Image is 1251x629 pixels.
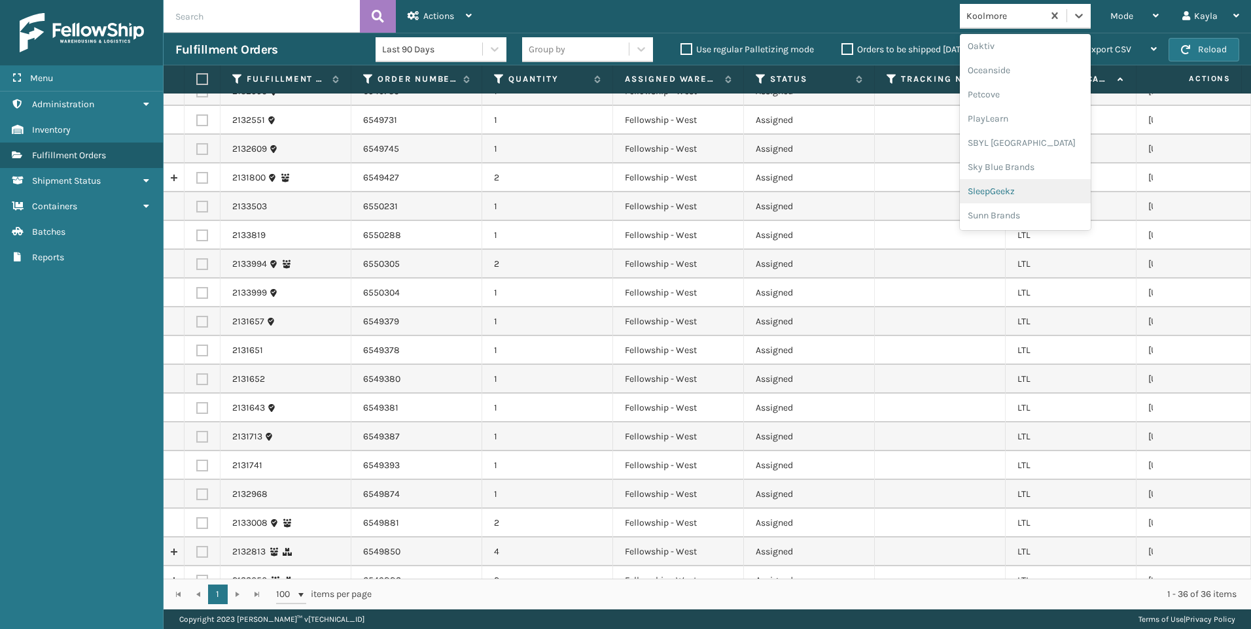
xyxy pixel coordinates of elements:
td: 2 [482,509,613,537]
span: Fulfillment Orders [32,150,106,161]
div: SleepGeekz [960,179,1091,203]
td: 6549387 [351,422,482,451]
td: 1 [482,192,613,221]
td: LTL [1006,250,1136,279]
td: Fellowship - West [613,250,744,279]
td: Fellowship - West [613,135,744,163]
td: 1 [482,451,613,480]
span: Actions [1148,68,1239,90]
span: 100 [276,588,296,601]
td: 6549379 [351,307,482,336]
td: 1 [482,221,613,250]
td: Assigned [744,163,875,192]
button: Reload [1169,38,1239,61]
td: 1 [482,422,613,451]
span: Mode [1110,10,1133,22]
td: Assigned [744,279,875,307]
td: LTL [1006,422,1136,451]
a: 2132609 [232,143,267,156]
td: LTL [1006,394,1136,422]
td: 6549883 [351,566,482,595]
td: 1 [482,336,613,365]
td: Fellowship - West [613,480,744,509]
label: Status [770,73,849,85]
td: Assigned [744,451,875,480]
a: 2132813 [232,545,266,558]
td: Fellowship - West [613,365,744,394]
div: | [1138,609,1235,629]
td: LTL [1006,221,1136,250]
span: Menu [30,73,53,84]
div: Sky Blue Brands [960,155,1091,179]
td: 6549381 [351,394,482,422]
a: 2133994 [232,258,267,271]
td: Fellowship - West [613,106,744,135]
td: 6549731 [351,106,482,135]
label: Assigned Warehouse [625,73,718,85]
span: Batches [32,226,65,237]
div: SBYL [GEOGRAPHIC_DATA] [960,131,1091,155]
label: Fulfillment Order Id [247,73,326,85]
td: 1 [482,365,613,394]
td: Assigned [744,480,875,509]
a: 1 [208,585,228,604]
td: Assigned [744,250,875,279]
td: 6549380 [351,365,482,394]
td: 2 [482,250,613,279]
span: Containers [32,201,77,212]
td: Assigned [744,307,875,336]
label: Order Number [378,73,457,85]
td: 1 [482,394,613,422]
a: 2131651 [232,344,263,357]
label: Tracking Number [901,73,980,85]
td: LTL [1006,279,1136,307]
a: 2131800 [232,171,266,184]
td: 2 [482,566,613,595]
td: Fellowship - West [613,566,744,595]
div: Koolmore [966,9,1044,23]
td: 6550305 [351,250,482,279]
td: 6549745 [351,135,482,163]
div: 1 - 36 of 36 items [390,588,1237,601]
label: Quantity [508,73,588,85]
td: 1 [482,279,613,307]
td: LTL [1006,509,1136,537]
span: Shipment Status [32,175,101,186]
h3: Fulfillment Orders [175,42,277,58]
a: 2131657 [232,315,264,328]
div: Petcove [960,82,1091,107]
img: logo [20,13,144,52]
label: Orders to be shipped [DATE] [841,44,968,55]
td: LTL [1006,365,1136,394]
td: 1 [482,135,613,163]
td: Fellowship - West [613,336,744,365]
td: 4 [482,537,613,566]
td: Assigned [744,537,875,566]
td: Assigned [744,336,875,365]
span: Reports [32,252,64,263]
td: 6550288 [351,221,482,250]
td: 6549850 [351,537,482,566]
td: Fellowship - West [613,221,744,250]
div: PlayLearn [960,107,1091,131]
td: Fellowship - West [613,537,744,566]
span: Administration [32,99,94,110]
td: Fellowship - West [613,192,744,221]
td: LTL [1006,307,1136,336]
td: Fellowship - West [613,394,744,422]
td: LTL [1006,480,1136,509]
td: Fellowship - West [613,307,744,336]
td: 2 [482,163,613,192]
span: Inventory [32,124,71,135]
td: LTL [1006,336,1136,365]
a: 2131643 [232,401,265,415]
td: 1 [482,106,613,135]
td: 1 [482,307,613,336]
td: 6549393 [351,451,482,480]
td: 6549378 [351,336,482,365]
a: 2133819 [232,229,266,242]
td: Fellowship - West [613,422,744,451]
a: 2132551 [232,114,265,127]
span: items per page [276,585,372,604]
td: LTL [1006,537,1136,566]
